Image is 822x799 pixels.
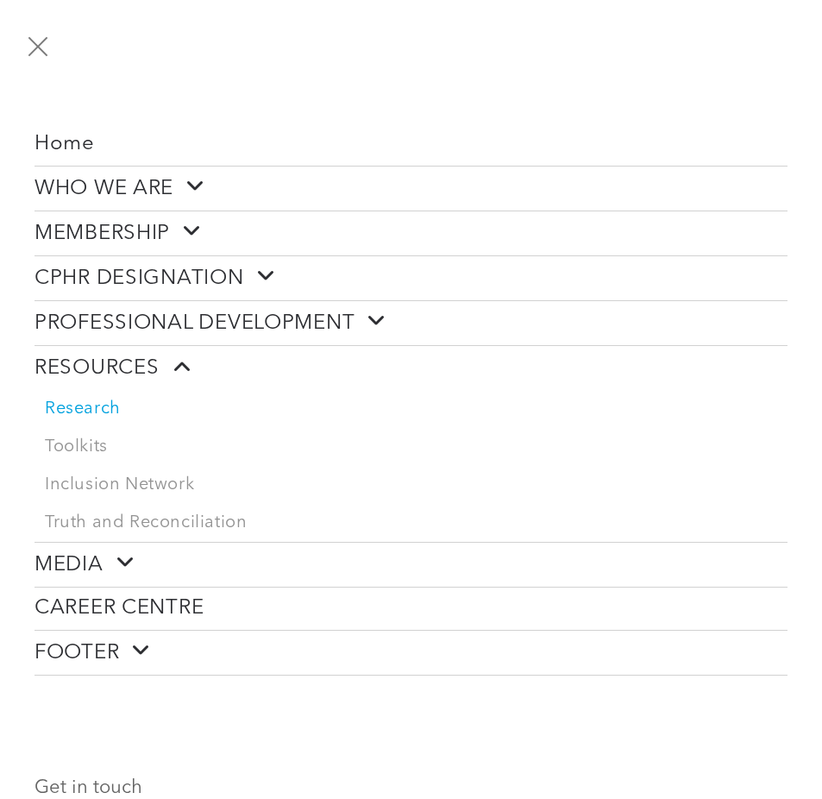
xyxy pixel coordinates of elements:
a: FOOTER [35,631,787,675]
a: MEMBERSHIP [35,211,787,255]
span: Inclusion Network [45,475,194,495]
a: Research [35,390,787,428]
span: RESOURCES [35,355,191,381]
a: WHO WE ARE [35,167,787,211]
a: CPHR DESIGNATION [35,256,787,300]
a: Toolkits [35,428,787,466]
span: Truth and Reconciliation [45,513,247,533]
span: Toolkits [45,437,108,457]
font: Get in touch [35,778,142,797]
a: Inclusion Network [35,466,787,504]
a: MEDIA [35,543,787,587]
a: RESOURCES [35,346,787,390]
a: Truth and Reconciliation [35,504,787,542]
a: Home [35,123,787,166]
a: PROFESSIONAL DEVELOPMENT [35,301,787,345]
a: CAREER CENTRE [35,588,787,630]
button: menu [16,24,60,69]
span: Research [45,399,121,419]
